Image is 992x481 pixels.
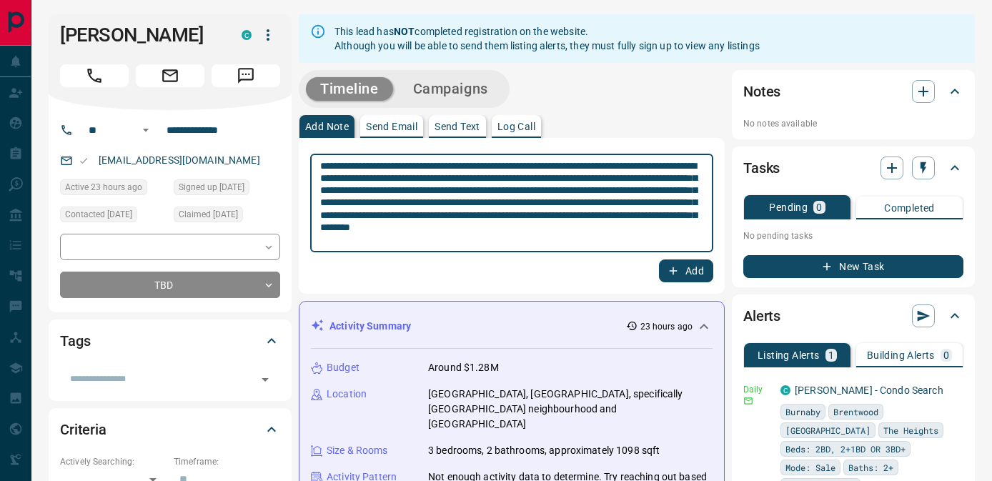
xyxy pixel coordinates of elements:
p: 0 [816,202,822,212]
p: Send Email [366,122,417,132]
div: Fri Sep 05 2025 [174,179,280,199]
div: Notes [743,74,963,109]
span: Burnaby [785,405,820,419]
div: This lead has completed registration on the website. Although you will be able to send them listi... [334,19,760,59]
p: 3 bedrooms, 2 bathrooms, approximately 1098 sqft [428,443,660,458]
p: Log Call [497,122,535,132]
h2: Tasks [743,157,780,179]
span: Active 23 hours ago [65,180,142,194]
p: Size & Rooms [327,443,388,458]
p: 0 [943,350,949,360]
div: Criteria [60,412,280,447]
p: Send Text [435,122,480,132]
p: Completed [884,203,935,213]
span: Beds: 2BD, 2+1BD OR 3BD+ [785,442,906,456]
div: Tags [60,324,280,358]
h1: [PERSON_NAME] [60,24,220,46]
p: [GEOGRAPHIC_DATA], [GEOGRAPHIC_DATA], specifically [GEOGRAPHIC_DATA] neighbourhood and [GEOGRAPHI... [428,387,713,432]
p: No notes available [743,117,963,130]
div: Activity Summary23 hours ago [311,313,713,339]
button: Campaigns [399,77,502,101]
span: Claimed [DATE] [179,207,238,222]
div: condos.ca [780,385,790,395]
p: Listing Alerts [758,350,820,360]
span: [GEOGRAPHIC_DATA] [785,423,871,437]
h2: Notes [743,80,780,103]
h2: Criteria [60,418,106,441]
span: Message [212,64,280,87]
span: Contacted [DATE] [65,207,132,222]
div: Tasks [743,151,963,185]
button: Timeline [306,77,393,101]
p: Add Note [305,122,349,132]
div: condos.ca [242,30,252,40]
svg: Email [743,396,753,406]
span: Brentwood [833,405,878,419]
div: TBD [60,272,280,298]
a: [EMAIL_ADDRESS][DOMAIN_NAME] [99,154,260,166]
p: Actively Searching: [60,455,167,468]
svg: Email Valid [79,156,89,166]
p: Building Alerts [867,350,935,360]
span: Baths: 2+ [848,460,893,475]
p: Daily [743,383,772,396]
div: Sat Sep 13 2025 [60,179,167,199]
button: New Task [743,255,963,278]
p: Location [327,387,367,402]
span: Mode: Sale [785,460,835,475]
h2: Alerts [743,304,780,327]
button: Add [659,259,713,282]
button: Open [137,122,154,139]
span: Call [60,64,129,87]
p: Pending [769,202,808,212]
p: Activity Summary [329,319,411,334]
button: Open [255,370,275,390]
span: Email [136,64,204,87]
a: [PERSON_NAME] - Condo Search [795,385,943,396]
p: No pending tasks [743,225,963,247]
h2: Tags [60,329,90,352]
p: Timeframe: [174,455,280,468]
span: The Heights [883,423,938,437]
div: Fri Sep 05 2025 [174,207,280,227]
p: Around $1.28M [428,360,499,375]
div: Fri Sep 05 2025 [60,207,167,227]
div: Alerts [743,299,963,333]
p: 1 [828,350,834,360]
p: 23 hours ago [640,320,693,333]
p: Budget [327,360,359,375]
span: Signed up [DATE] [179,180,244,194]
strong: NOT [394,26,415,37]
